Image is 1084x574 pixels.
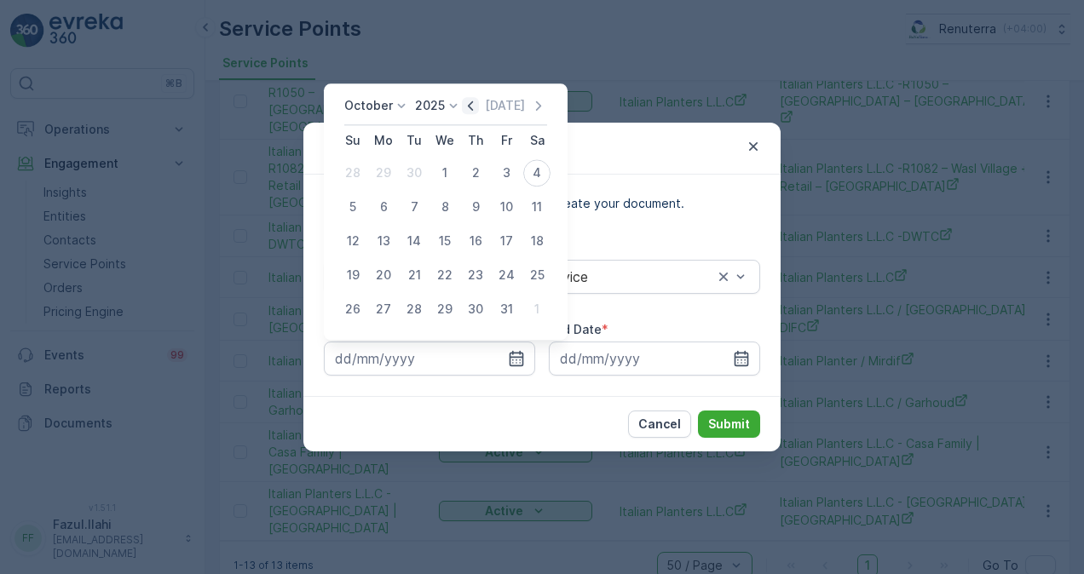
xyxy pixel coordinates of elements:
[344,97,393,114] p: October
[337,125,368,156] th: Sunday
[339,193,366,221] div: 5
[485,97,525,114] p: [DATE]
[401,261,428,289] div: 21
[523,227,551,255] div: 18
[431,296,458,323] div: 29
[698,410,760,438] button: Submit
[523,261,551,289] div: 25
[431,193,458,221] div: 8
[493,227,520,255] div: 17
[430,125,460,156] th: Wednesday
[370,193,397,221] div: 6
[431,159,458,187] div: 1
[523,193,551,221] div: 11
[462,261,489,289] div: 23
[324,342,535,376] input: dd/mm/yyyy
[370,227,397,255] div: 13
[339,296,366,323] div: 26
[638,416,681,433] p: Cancel
[368,125,399,156] th: Monday
[401,296,428,323] div: 28
[339,227,366,255] div: 12
[431,227,458,255] div: 15
[493,193,520,221] div: 10
[370,159,397,187] div: 29
[460,125,491,156] th: Thursday
[549,322,602,336] label: End Date
[401,227,428,255] div: 14
[628,410,691,438] button: Cancel
[493,261,520,289] div: 24
[549,342,760,376] input: dd/mm/yyyy
[370,296,397,323] div: 27
[401,193,428,221] div: 7
[415,97,445,114] p: 2025
[493,159,520,187] div: 3
[708,416,750,433] p: Submit
[401,159,428,187] div: 30
[431,261,458,289] div: 22
[370,261,397,289] div: 20
[462,193,489,221] div: 9
[399,125,430,156] th: Tuesday
[339,159,366,187] div: 28
[522,125,552,156] th: Saturday
[523,296,551,323] div: 1
[339,261,366,289] div: 19
[462,159,489,187] div: 2
[462,296,489,323] div: 30
[491,125,522,156] th: Friday
[523,159,551,187] div: 4
[493,296,520,323] div: 31
[462,227,489,255] div: 16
